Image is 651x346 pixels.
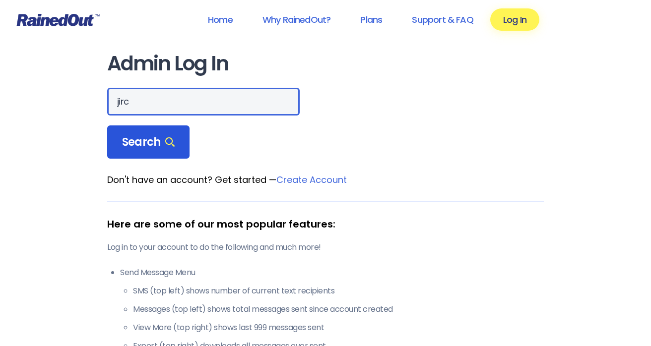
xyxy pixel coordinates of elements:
[107,217,544,231] div: Here are some of our most popular features:
[347,8,395,31] a: Plans
[107,241,544,253] p: Log in to your account to do the following and much more!
[133,303,544,315] li: Messages (top left) shows total messages sent since account created
[107,88,300,115] input: Search Orgs…
[122,135,175,149] span: Search
[107,125,190,159] div: Search
[250,8,344,31] a: Why RainedOut?
[195,8,246,31] a: Home
[490,8,539,31] a: Log In
[107,53,544,75] h1: Admin Log In
[276,173,347,186] a: Create Account
[133,322,544,334] li: View More (top right) shows last 999 messages sent
[399,8,486,31] a: Support & FAQ
[133,285,544,297] li: SMS (top left) shows number of current text recipients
